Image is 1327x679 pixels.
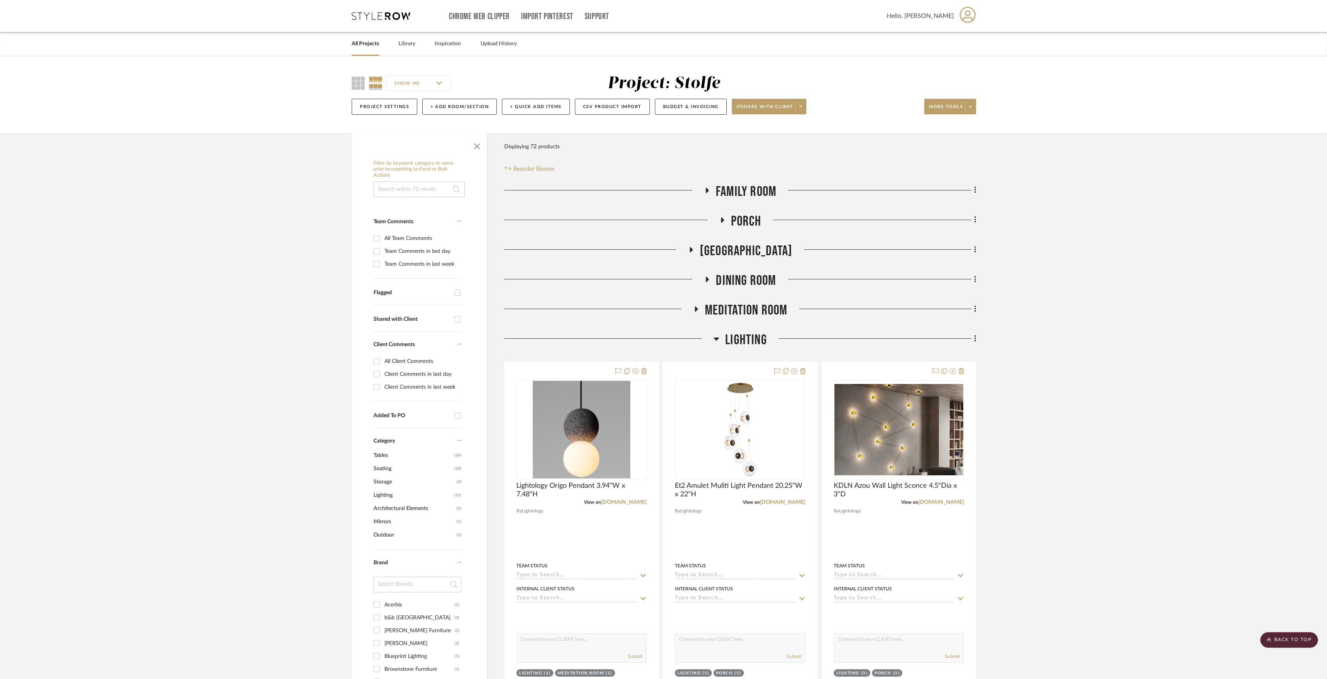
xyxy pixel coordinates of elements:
a: Inspiration [435,39,461,49]
button: CSV Product Import [575,99,650,115]
div: Lighting [678,670,701,676]
span: By [516,507,522,515]
div: (1) [606,670,612,676]
div: (1) [455,663,459,675]
span: (11) [454,489,461,501]
button: Submit [786,653,801,660]
span: Lightology [839,507,861,515]
span: Dining Room [716,272,776,289]
div: Team Comments in last week [384,258,459,270]
div: (2) [455,611,459,624]
img: KDLN Azou Wall Light Sconce 4.5"Dia x 3"D [834,384,963,475]
button: + Add Room/Section [422,99,497,115]
span: Seating [374,462,452,475]
a: [DOMAIN_NAME] [760,499,806,505]
span: View on [584,500,601,505]
scroll-to-top-button: BACK TO TOP [1260,632,1318,648]
div: All Team Comments [384,232,459,245]
span: By [834,507,839,515]
div: Project: Stolfe [608,75,720,92]
button: More tools [924,99,976,114]
span: Et2 Amulet Muliti Light Pendant 20.25"W x 22"H [675,482,805,499]
div: (1) [703,670,709,676]
input: Type to Search… [834,572,955,579]
div: [PERSON_NAME] Furniture [384,624,455,637]
div: (1) [893,670,900,676]
span: Client Comments [374,342,415,347]
div: (1) [455,624,459,637]
span: (1) [457,502,461,515]
input: Type to Search… [834,595,955,603]
div: (2) [455,637,459,650]
span: Porch [731,213,761,230]
div: Blueprint Lighting [384,650,455,663]
span: Tables [374,449,452,462]
input: Type to Search… [516,572,637,579]
span: Mirrors [374,515,455,528]
div: Internal Client Status [675,585,733,592]
input: Type to Search… [516,595,637,603]
span: Lighting [374,489,452,502]
span: Lightology [680,507,702,515]
span: Brand [374,560,388,565]
a: Import Pinterest [521,13,573,20]
div: Shared with Client [374,316,450,323]
a: Upload History [480,39,517,49]
div: Flagged [374,290,450,296]
span: Family Room [716,183,776,200]
div: (1) [544,670,551,676]
span: Share with client [736,104,793,116]
span: (3) [457,476,461,488]
div: (1) [455,599,459,611]
div: Lighting [836,670,859,676]
div: 0 [517,380,646,479]
span: Lightology Origo Pendant 3.94"W x 7.48"H [516,482,647,499]
span: Hello, [PERSON_NAME] [887,11,954,21]
span: Reorder Rooms [513,164,555,174]
div: Brownstone Furniture [384,663,455,675]
div: Acerbis [384,599,455,611]
input: Search within 72 results [374,181,465,197]
input: Type to Search… [675,572,796,579]
a: All Projects [352,39,379,49]
a: [DOMAIN_NAME] [918,499,964,505]
button: + Quick Add Items [502,99,570,115]
div: 0 [675,380,805,479]
span: Architectural Elements [374,502,455,515]
input: Type to Search… [675,595,796,603]
div: Client Comments in last day [384,368,459,380]
a: [DOMAIN_NAME] [601,499,647,505]
button: Share with client [732,99,807,114]
div: [PERSON_NAME] [384,637,455,650]
div: Meditation Room [558,670,604,676]
span: Lighting [725,332,767,348]
div: Team Status [516,562,548,569]
button: Close [469,137,485,153]
a: Chrome Web Clipper [449,13,510,20]
span: (20) [454,462,461,475]
button: Submit [628,653,642,660]
span: Team Comments [374,219,413,224]
div: Displaying 72 products [504,139,560,155]
div: (1) [861,670,868,676]
div: Porch [875,670,891,676]
span: View on [901,500,918,505]
span: Lightology [522,507,543,515]
span: View on [743,500,760,505]
span: More tools [929,104,963,116]
div: Client Comments in last week [384,381,459,393]
span: (1) [457,529,461,541]
a: Library [398,39,415,49]
span: [GEOGRAPHIC_DATA] [700,243,792,260]
div: Added To PO [374,412,450,419]
input: Search Brands [374,577,461,592]
span: Category [374,438,395,444]
img: Lightology Origo Pendant 3.94"W x 7.48"H [533,381,630,478]
div: Internal Client Status [834,585,892,592]
a: Support [585,13,609,20]
span: By [675,507,680,515]
div: (1) [455,650,459,663]
span: (1) [457,515,461,528]
span: Meditation Room [705,302,788,319]
span: Outdoor [374,528,455,542]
